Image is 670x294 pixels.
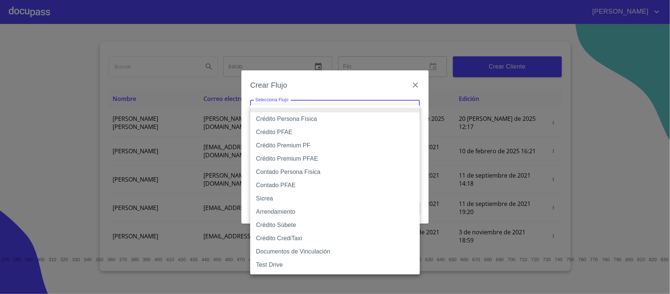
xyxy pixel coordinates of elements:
li: Documentos de Vinculación [250,245,420,258]
li: Crédito Premium PFAE [250,152,420,165]
li: None [250,108,420,112]
li: Test Drive [250,258,420,272]
li: Arrendamiento [250,205,420,218]
li: Crédito Premium PF [250,139,420,152]
li: Contado PFAE [250,179,420,192]
li: Crédito Súbete [250,218,420,232]
li: Crédito Persona Física [250,112,420,126]
li: Sicrea [250,192,420,205]
li: Contado Persona Física [250,165,420,179]
li: Crédito CrediTaxi [250,232,420,245]
li: Crédito PFAE [250,126,420,139]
